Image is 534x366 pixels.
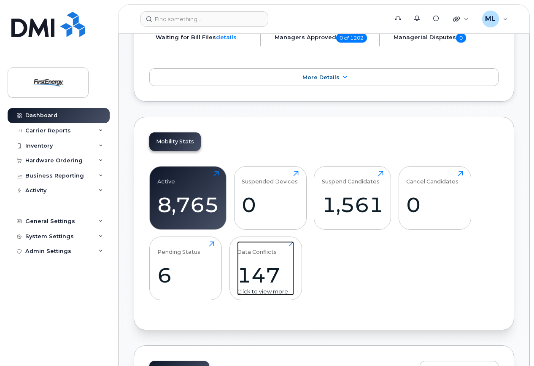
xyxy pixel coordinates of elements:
span: ML [485,14,496,24]
div: Cancel Candidates [406,171,458,185]
input: Find something... [140,11,268,27]
span: 0 of 1202 [336,33,367,43]
a: details [216,34,237,40]
div: Marge Louis [476,11,514,27]
div: Quicklinks [447,11,475,27]
div: 0 [406,192,463,217]
a: Data Conflicts147Click to view more [237,241,294,295]
a: Active8,765 [157,171,219,225]
div: Click to view more [237,288,294,296]
div: Active [157,171,175,185]
div: Data Conflicts [237,241,277,255]
h5: Managerial Disputes [394,33,499,43]
span: More Details [302,74,340,81]
li: Waiting for Bill Files [156,33,253,41]
div: 8,765 [157,192,219,217]
a: Suspend Candidates1,561 [322,171,383,225]
a: Cancel Candidates0 [406,171,463,225]
span: 0 [456,33,466,43]
div: 1,561 [322,192,383,217]
div: Pending Status [157,241,200,255]
div: Suspended Devices [242,171,298,185]
div: 147 [237,263,294,288]
div: Suspend Candidates [322,171,380,185]
div: 0 [242,192,299,217]
iframe: Messenger Launcher [497,329,528,360]
div: 6 [157,263,214,288]
a: Suspended Devices0 [242,171,299,225]
a: Pending Status6 [157,241,214,295]
h5: Managers Approved [275,33,372,43]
